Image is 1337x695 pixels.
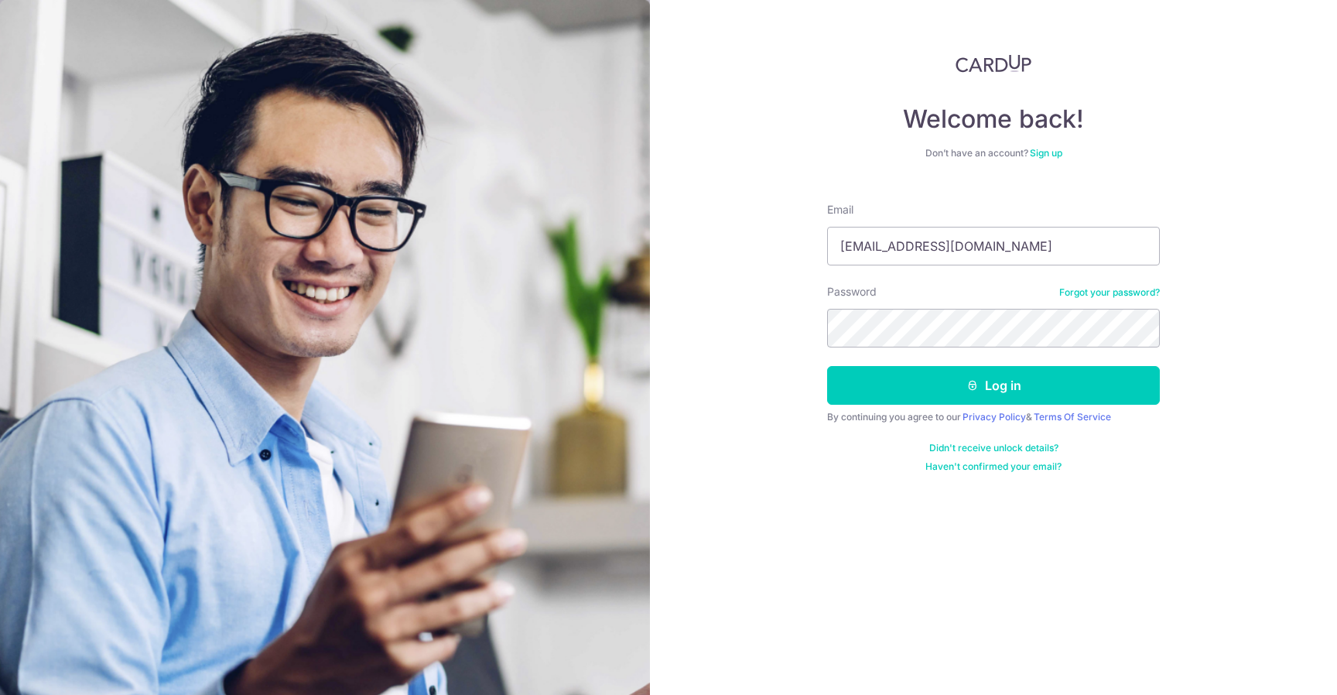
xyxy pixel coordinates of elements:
[956,54,1031,73] img: CardUp Logo
[929,442,1058,454] a: Didn't receive unlock details?
[827,227,1160,265] input: Enter your Email
[827,202,853,217] label: Email
[963,411,1026,423] a: Privacy Policy
[925,460,1062,473] a: Haven't confirmed your email?
[1034,411,1111,423] a: Terms Of Service
[827,366,1160,405] button: Log in
[827,284,877,300] label: Password
[827,104,1160,135] h4: Welcome back!
[1030,147,1062,159] a: Sign up
[827,411,1160,423] div: By continuing you agree to our &
[1059,286,1160,299] a: Forgot your password?
[827,147,1160,159] div: Don’t have an account?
